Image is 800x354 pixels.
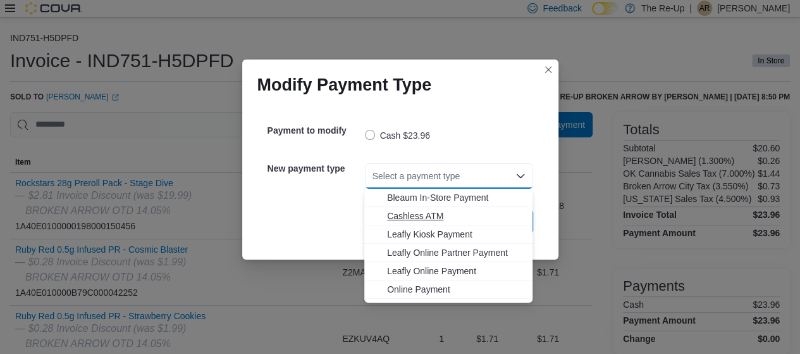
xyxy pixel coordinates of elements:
button: Online Payment [364,281,532,299]
button: Closes this modal window [541,62,556,77]
span: Leafly Online Payment [387,265,525,277]
div: Choose from the following options [364,189,532,299]
span: Online Payment [387,283,525,296]
h5: New payment type [268,156,362,181]
span: Bleaum In-Store Payment [387,191,525,204]
span: Leafly Online Partner Payment [387,246,525,259]
input: Accessible screen reader label [372,168,374,184]
button: Bleaum In-Store Payment [364,189,532,207]
button: Leafly Online Payment [364,262,532,281]
button: Leafly Online Partner Payment [364,244,532,262]
button: Cashless ATM [364,207,532,225]
button: Close list of options [515,171,526,181]
span: Leafly Kiosk Payment [387,228,525,241]
button: Leafly Kiosk Payment [364,225,532,244]
label: Cash $23.96 [365,128,430,143]
h1: Modify Payment Type [257,75,432,95]
h5: Payment to modify [268,118,362,143]
span: Cashless ATM [387,210,525,222]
